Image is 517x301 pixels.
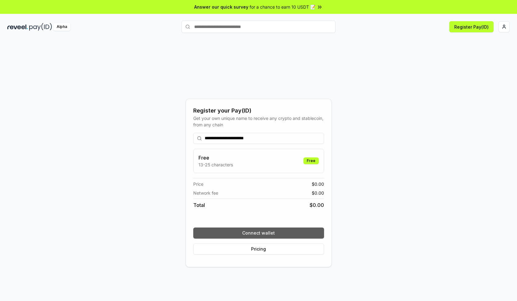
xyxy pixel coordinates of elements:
img: reveel_dark [7,23,28,31]
span: Total [193,201,205,209]
span: $ 0.00 [312,181,324,187]
span: for a chance to earn 10 USDT 📝 [250,4,315,10]
div: Free [303,157,319,164]
span: $ 0.00 [310,201,324,209]
button: Register Pay(ID) [449,21,494,32]
div: Register your Pay(ID) [193,106,324,115]
img: pay_id [29,23,52,31]
span: Price [193,181,203,187]
button: Connect wallet [193,228,324,239]
span: Answer our quick survey [194,4,248,10]
h3: Free [198,154,233,161]
div: Get your own unique name to receive any crypto and stablecoin, from any chain [193,115,324,128]
span: $ 0.00 [312,190,324,196]
p: 13-25 characters [198,161,233,168]
span: Network fee [193,190,218,196]
div: Alpha [53,23,70,31]
button: Pricing [193,244,324,255]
